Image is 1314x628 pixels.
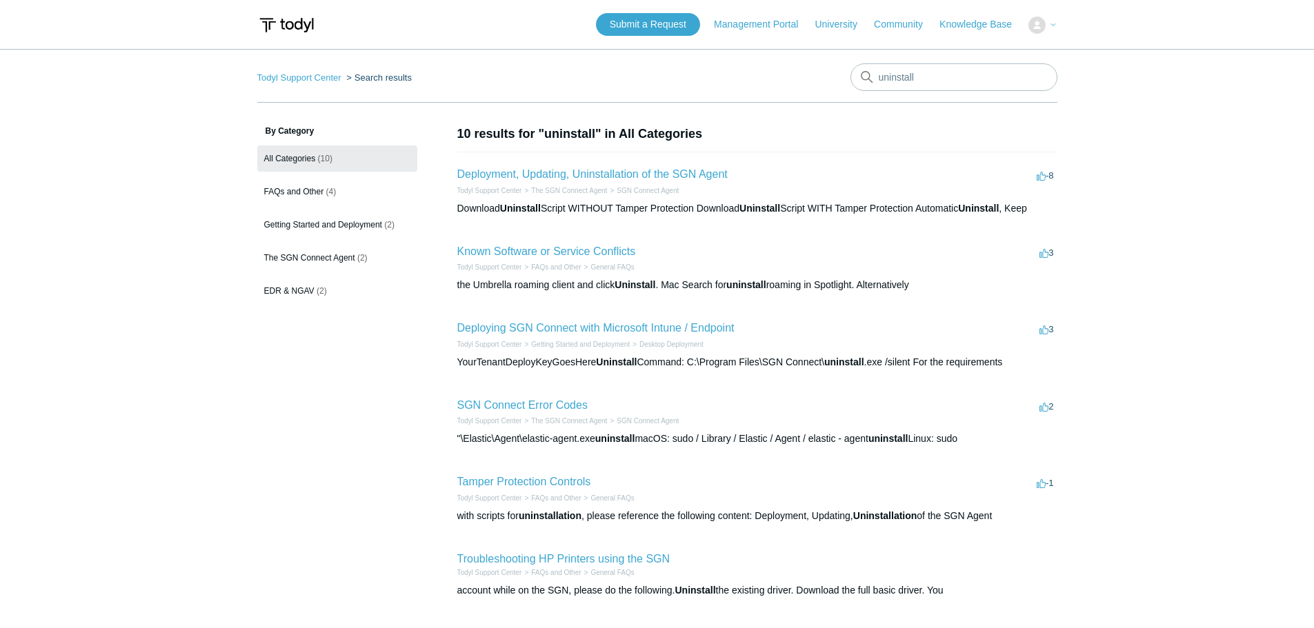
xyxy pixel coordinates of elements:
li: Search results [344,72,412,83]
a: Tamper Protection Controls [457,476,591,487]
a: General FAQs [590,263,634,271]
span: The SGN Connect Agent [264,253,355,263]
a: The SGN Connect Agent [531,187,607,194]
li: FAQs and Other [521,262,581,272]
a: Todyl Support Center [457,417,522,425]
div: "\Elastic\Agent\elastic-agent.exe macOS: sudo / Library / Elastic / Agent / elastic - agent Linux... [457,432,1057,446]
em: uninstall [726,279,766,290]
a: The SGN Connect Agent (2) [257,245,417,271]
a: Todyl Support Center [257,72,341,83]
em: uninstall [824,356,864,367]
em: Uninstall [958,203,999,214]
a: Community [874,17,937,32]
li: Todyl Support Center [457,262,522,272]
em: uninstall [595,433,635,444]
h1: 10 results for "uninstall" in All Categories [457,125,1057,143]
em: Uninstall [615,279,655,290]
a: Todyl Support Center [457,187,522,194]
a: SGN Connect Agent [617,187,679,194]
li: General FAQs [581,262,635,272]
span: 2 [1039,401,1053,412]
div: with scripts for , please reference the following content: Deployment, Updating, of the SGN Agent [457,509,1057,523]
span: (4) [326,187,337,196]
em: Uninstall [675,585,715,596]
span: Getting Started and Deployment [264,220,382,230]
a: Getting Started and Deployment (2) [257,212,417,238]
em: Uninstall [596,356,637,367]
li: FAQs and Other [521,493,581,503]
a: SGN Connect Agent [617,417,679,425]
a: Management Portal [714,17,812,32]
li: General FAQs [581,567,635,578]
a: All Categories (10) [257,145,417,172]
div: Download Script WITHOUT Tamper Protection Download Script WITH Tamper Protection Automatic , Keep [457,201,1057,216]
li: Desktop Deployment [630,339,704,350]
a: University [815,17,870,32]
div: account while on the SGN, please do the following. the existing driver. Download the full basic d... [457,583,1057,598]
li: Todyl Support Center [457,416,522,426]
li: FAQs and Other [521,567,581,578]
em: uninstall [868,433,908,444]
a: EDR & NGAV (2) [257,278,417,304]
li: SGN Connect Agent [607,416,679,426]
div: the Umbrella roaming client and click . Mac Search for roaming in Spotlight. Alternatively [457,278,1057,292]
a: Deployment, Updating, Uninstallation of the SGN Agent [457,168,728,180]
a: FAQs and Other [531,263,581,271]
a: General FAQs [590,569,634,576]
li: The SGN Connect Agent [521,185,607,196]
em: uninstallation [519,510,581,521]
span: EDR & NGAV [264,286,315,296]
span: -1 [1037,478,1054,488]
em: Uninstallation [853,510,917,521]
span: -8 [1037,170,1054,181]
span: (2) [384,220,395,230]
span: (2) [317,286,327,296]
a: Knowledge Base [939,17,1026,32]
a: FAQs and Other [531,569,581,576]
li: Todyl Support Center [257,72,344,83]
span: (2) [357,253,368,263]
input: Search [850,63,1057,91]
a: Troubleshooting HP Printers using the SGN [457,553,670,565]
a: Todyl Support Center [457,263,522,271]
a: SGN Connect Error Codes [457,399,588,411]
a: Submit a Request [596,13,700,36]
a: Known Software or Service Conflicts [457,245,636,257]
a: Getting Started and Deployment [531,341,630,348]
a: FAQs and Other (4) [257,179,417,205]
em: Uninstall [500,203,541,214]
li: SGN Connect Agent [607,185,679,196]
span: All Categories [264,154,316,163]
li: Todyl Support Center [457,567,522,578]
em: Uninstall [739,203,780,214]
li: Todyl Support Center [457,493,522,503]
a: Todyl Support Center [457,569,522,576]
h3: By Category [257,125,417,137]
li: Todyl Support Center [457,185,522,196]
a: General FAQs [590,494,634,502]
img: Todyl Support Center Help Center home page [257,12,316,38]
li: Getting Started and Deployment [521,339,630,350]
div: YourTenantDeployKeyGoesHere Command: C:\Program Files\SGN Connect\ .exe /silent For the requirements [457,355,1057,369]
span: FAQs and Other [264,187,324,196]
a: Deploying SGN Connect with Microsoft Intune / Endpoint [457,322,735,334]
a: Todyl Support Center [457,494,522,502]
span: 3 [1039,247,1053,258]
a: Todyl Support Center [457,341,522,348]
li: General FAQs [581,493,635,503]
a: FAQs and Other [531,494,581,502]
a: The SGN Connect Agent [531,417,607,425]
a: Desktop Deployment [639,341,704,348]
li: The SGN Connect Agent [521,416,607,426]
span: (10) [318,154,332,163]
li: Todyl Support Center [457,339,522,350]
span: 3 [1039,324,1053,334]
